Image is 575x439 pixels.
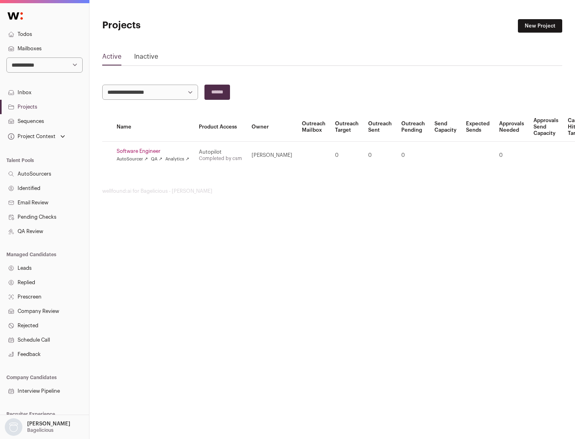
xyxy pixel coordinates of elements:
[297,113,330,142] th: Outreach Mailbox
[6,131,67,142] button: Open dropdown
[330,142,363,169] td: 0
[27,427,54,433] p: Bagelicious
[151,156,162,162] a: QA ↗
[363,142,397,169] td: 0
[134,52,158,65] a: Inactive
[117,156,148,162] a: AutoSourcer ↗
[397,142,430,169] td: 0
[518,19,562,33] a: New Project
[330,113,363,142] th: Outreach Target
[430,113,461,142] th: Send Capacity
[3,8,27,24] img: Wellfound
[494,142,529,169] td: 0
[494,113,529,142] th: Approvals Needed
[117,148,189,154] a: Software Engineer
[102,19,256,32] h1: Projects
[529,113,563,142] th: Approvals Send Capacity
[165,156,189,162] a: Analytics ↗
[6,133,56,140] div: Project Context
[102,188,562,194] footer: wellfound:ai for Bagelicious - [PERSON_NAME]
[199,156,242,161] a: Completed by csm
[3,418,72,436] button: Open dropdown
[5,418,22,436] img: nopic.png
[397,113,430,142] th: Outreach Pending
[194,113,247,142] th: Product Access
[461,113,494,142] th: Expected Sends
[247,113,297,142] th: Owner
[247,142,297,169] td: [PERSON_NAME]
[363,113,397,142] th: Outreach Sent
[102,52,121,65] a: Active
[27,421,70,427] p: [PERSON_NAME]
[199,149,242,155] div: Autopilot
[112,113,194,142] th: Name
